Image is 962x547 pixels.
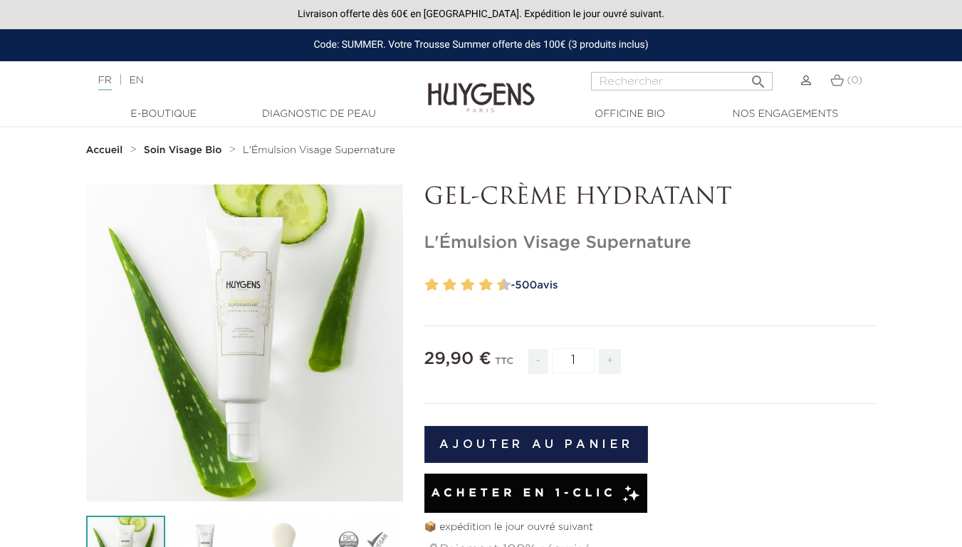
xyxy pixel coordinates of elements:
span: - [528,349,548,374]
span: (0) [847,75,862,85]
a: Officine Bio [559,107,701,122]
h1: L'Émulsion Visage Supernature [424,233,877,254]
span: + [599,349,622,374]
span: 29,90 € [424,350,491,368]
a: Accueil [86,145,126,156]
div: TTC [495,346,513,385]
a: Nos engagements [714,107,857,122]
label: 5 [458,275,463,296]
img: Huygens [428,60,535,115]
input: Rechercher [591,72,773,90]
a: Diagnostic de peau [248,107,390,122]
a: E-Boutique [93,107,235,122]
span: L'Émulsion Visage Supernature [243,145,395,155]
p: GEL-CRÈME HYDRATANT [424,184,877,212]
a: Soin Visage Bio [144,145,226,156]
input: Quantité [552,348,595,373]
a: -500avis [506,275,877,296]
i:  [750,69,767,86]
button:  [746,68,771,87]
label: 1 [422,275,427,296]
button: Ajouter au panier [424,426,649,463]
label: 3 [440,275,445,296]
label: 2 [428,275,439,296]
a: FR [98,75,112,90]
span: 500 [515,280,537,291]
strong: Soin Visage Bio [144,145,222,155]
div: | [91,72,390,89]
a: L'Émulsion Visage Supernature [243,145,395,156]
strong: Accueil [86,145,123,155]
label: 6 [464,275,475,296]
label: 10 [500,275,511,296]
a: EN [129,75,143,85]
label: 7 [476,275,481,296]
p: 📦 expédition le jour ouvré suivant [424,520,877,535]
label: 8 [482,275,493,296]
label: 9 [494,275,499,296]
label: 4 [446,275,456,296]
